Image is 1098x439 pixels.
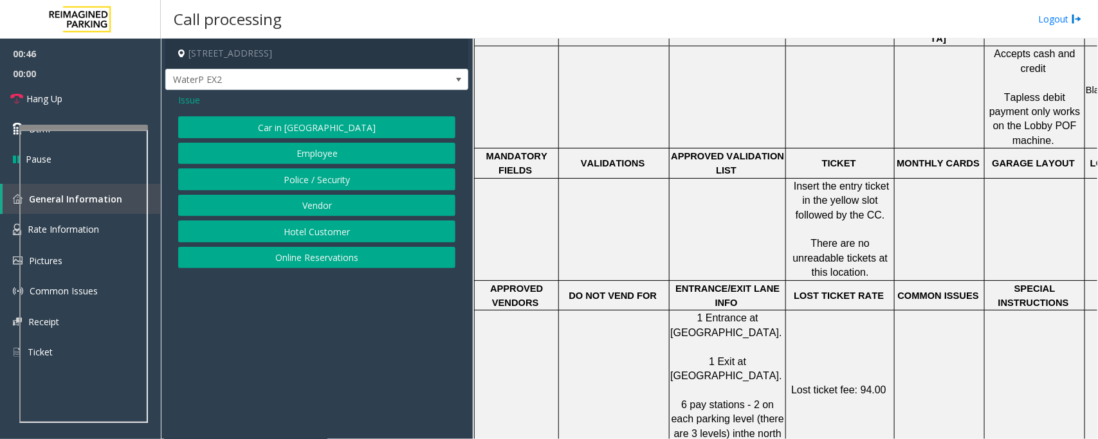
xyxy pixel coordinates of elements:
span: [GEOGRAPHIC_DATA] [897,19,983,44]
h3: Call processing [167,3,288,35]
img: logout [1072,12,1082,26]
span: LOST TICKET RATE [794,291,884,301]
span: Tapless debit payment only works on the Lobby POF machine. [989,92,1083,146]
span: There are no unreadable tickets at this location. [793,238,891,278]
span: ENTRANCE/EXIT LANE INFO [675,283,782,308]
span: Hang Up [26,92,62,105]
img: 'icon' [13,256,23,265]
span: 1 Exit at [GEOGRAPHIC_DATA]. [670,356,782,381]
span: Issue [178,93,200,107]
span: MONTHLY CARDS [897,158,980,168]
span: 1 Entrance at [GEOGRAPHIC_DATA]. [670,312,782,337]
span: Lost ticket fee: 94.00 [791,384,886,395]
img: 'icon' [13,346,21,358]
span: DO NOT VEND FOR [569,291,657,301]
button: Employee [178,143,455,165]
img: 'icon' [13,286,23,296]
a: Logout [1038,12,1082,26]
button: Online Reservations [178,247,455,269]
span: 6 pay stations - 2 on each parking level (there are 3 levels) in [672,399,787,439]
a: General Information [3,184,161,214]
span: VALIDATIONS [581,158,645,168]
span: APPROVED VALIDATION LIST [671,151,787,175]
button: Police / Security [178,168,455,190]
button: Hotel Customer [178,220,455,242]
span: MANDATORY FIELDS [486,151,550,175]
span: WaterP EX2 [166,69,407,90]
span: SPECIAL INSTRUCTIONS [998,283,1069,308]
img: 'icon' [13,318,22,326]
img: 'icon' [13,224,21,235]
span: APPROVED VENDORS [490,283,545,308]
span: TICKET [822,158,856,168]
span: Accepts cash and credit [994,48,1079,73]
button: Car in [GEOGRAPHIC_DATA] [178,116,455,138]
span: GARAGE LAYOUT [992,158,1075,168]
span: Insert the entry ticket in the yellow slot followed by the CC. [794,181,892,220]
span: Dtmf [29,122,51,136]
button: Vendor [178,195,455,217]
img: 'icon' [13,194,23,204]
span: COMMON ISSUES [898,291,979,301]
h4: [STREET_ADDRESS] [165,39,468,69]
